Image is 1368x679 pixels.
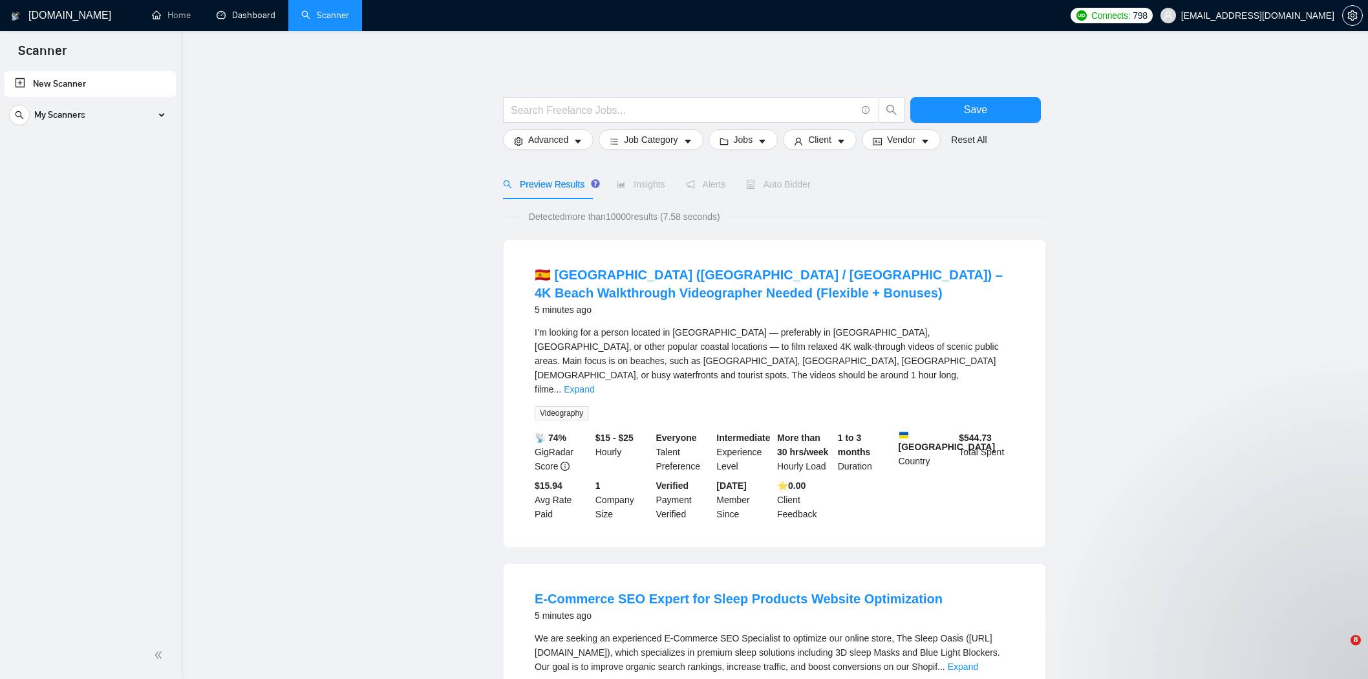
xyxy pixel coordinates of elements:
[714,431,775,473] div: Experience Level
[838,433,871,457] b: 1 to 3 months
[873,136,882,146] span: idcard
[535,325,1014,396] div: I’m looking for a person located in Spain — preferably in Barcelona, Tenerife, or other popular c...
[503,179,596,189] span: Preview Results
[835,431,896,473] div: Duration
[595,433,634,443] b: $15 - $25
[514,136,523,146] span: setting
[1091,8,1130,23] span: Connects:
[720,136,729,146] span: folder
[152,10,191,21] a: homeHome
[794,136,803,146] span: user
[532,431,593,473] div: GigRadar Score
[535,592,943,606] a: E-Commerce SEO Expert for Sleep Products Website Optimization
[595,480,601,491] b: 1
[11,6,20,27] img: logo
[535,406,588,420] span: Videography
[896,431,957,473] div: Country
[656,433,697,443] b: Everyone
[686,180,695,189] span: notification
[1343,10,1362,21] span: setting
[654,431,714,473] div: Talent Preference
[8,41,77,69] span: Scanner
[716,433,770,443] b: Intermediate
[590,178,601,189] div: Tooltip anchor
[610,136,619,146] span: bars
[573,136,582,146] span: caret-down
[775,479,835,521] div: Client Feedback
[1351,635,1361,645] span: 8
[887,133,915,147] span: Vendor
[956,431,1017,473] div: Total Spent
[921,136,930,146] span: caret-down
[734,133,753,147] span: Jobs
[593,431,654,473] div: Hourly
[1076,10,1087,21] img: upwork-logo.png
[716,480,746,491] b: [DATE]
[535,608,943,623] div: 5 minutes ago
[9,105,30,125] button: search
[746,180,755,189] span: robot
[535,433,566,443] b: 📡 74%
[10,111,29,120] span: search
[808,133,831,147] span: Client
[683,136,692,146] span: caret-down
[1133,8,1147,23] span: 798
[15,71,166,97] a: New Scanner
[301,10,349,21] a: searchScanner
[964,102,987,118] span: Save
[937,662,945,672] span: ...
[1164,11,1173,20] span: user
[520,210,729,224] span: Detected more than 10000 results (7.58 seconds)
[554,384,562,394] span: ...
[503,129,593,150] button: settingAdvancedcaret-down
[617,179,665,189] span: Insights
[599,129,703,150] button: barsJob Categorycaret-down
[5,102,176,133] li: My Scanners
[5,71,176,97] li: New Scanner
[34,102,85,128] span: My Scanners
[899,431,908,440] img: 🇺🇦
[910,97,1041,123] button: Save
[686,179,726,189] span: Alerts
[532,479,593,521] div: Avg Rate Paid
[654,479,714,521] div: Payment Verified
[709,129,778,150] button: folderJobscaret-down
[948,662,978,672] a: Expand
[564,384,594,394] a: Expand
[535,631,1014,674] div: We are seeking an experienced E-Commerce SEO Specialist to optimize our online store, The Sleep O...
[862,129,941,150] button: idcardVendorcaret-down
[777,433,828,457] b: More than 30 hrs/week
[777,480,806,491] b: ⭐️ 0.00
[837,136,846,146] span: caret-down
[624,133,678,147] span: Job Category
[899,431,996,452] b: [GEOGRAPHIC_DATA]
[503,180,512,189] span: search
[561,462,570,471] span: info-circle
[951,133,987,147] a: Reset All
[656,480,689,491] b: Verified
[1324,635,1355,666] iframe: Intercom live chat
[617,180,626,189] span: area-chart
[1342,10,1363,21] a: setting
[1342,5,1363,26] button: setting
[535,633,1000,672] span: We are seeking an experienced E-Commerce SEO Specialist to optimize our online store, The Sleep O...
[714,479,775,521] div: Member Since
[535,480,562,491] b: $15.94
[783,129,857,150] button: userClientcaret-down
[535,268,1003,300] a: 🇪🇸 [GEOGRAPHIC_DATA] ([GEOGRAPHIC_DATA] / [GEOGRAPHIC_DATA]) – 4K Beach Walkthrough Videographer ...
[758,136,767,146] span: caret-down
[862,106,870,114] span: info-circle
[528,133,568,147] span: Advanced
[535,327,999,394] span: I’m looking for a person located in [GEOGRAPHIC_DATA] — preferably in [GEOGRAPHIC_DATA], [GEOGRAP...
[593,479,654,521] div: Company Size
[959,433,992,443] b: $ 544.73
[879,104,904,116] span: search
[879,97,904,123] button: search
[746,179,810,189] span: Auto Bidder
[217,10,275,21] a: dashboardDashboard
[154,649,167,662] span: double-left
[511,102,856,118] input: Search Freelance Jobs...
[535,302,1014,318] div: 5 minutes ago
[775,431,835,473] div: Hourly Load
